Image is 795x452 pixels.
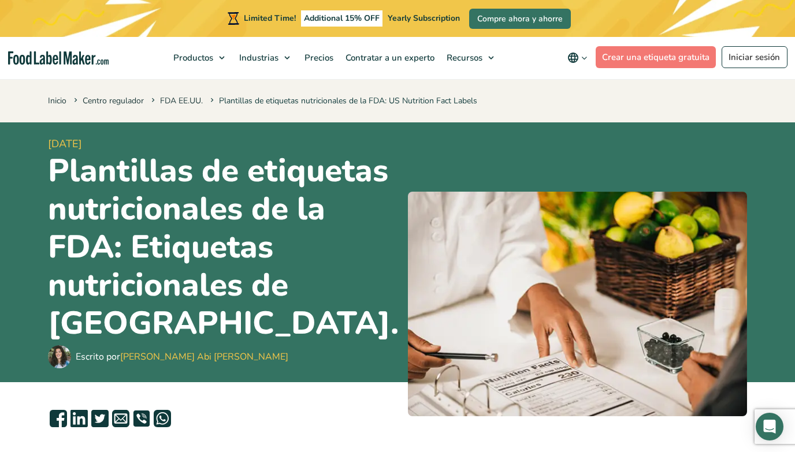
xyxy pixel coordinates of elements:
[48,345,71,368] img: Maria Abi Hanna - Etiquetadora de alimentos
[76,350,288,364] div: Escrito por
[208,95,477,106] span: Plantillas de etiquetas nutricionales de la FDA: US Nutrition Fact Labels
[301,52,335,63] span: Precios
[120,350,288,363] a: [PERSON_NAME] Abi [PERSON_NAME]
[301,10,382,27] span: Additional 15% OFF
[160,95,203,106] a: FDA EE.UU.
[342,52,436,63] span: Contratar a un experto
[83,95,144,106] a: Centro regulador
[722,46,787,68] a: Iniciar sesión
[443,52,484,63] span: Recursos
[299,37,337,79] a: Precios
[388,13,460,24] span: Yearly Subscription
[48,136,399,152] span: [DATE]
[756,413,783,440] div: Open Intercom Messenger
[244,13,296,24] span: Limited Time!
[170,52,214,63] span: Productos
[236,52,280,63] span: Industrias
[469,9,571,29] a: Compre ahora y ahorre
[596,46,716,68] a: Crear una etiqueta gratuita
[441,37,500,79] a: Recursos
[233,37,296,79] a: Industrias
[168,37,231,79] a: Productos
[48,95,66,106] a: Inicio
[48,152,399,342] h1: Plantillas de etiquetas nutricionales de la FDA: Etiquetas nutricionales de [GEOGRAPHIC_DATA].
[340,37,438,79] a: Contratar a un experto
